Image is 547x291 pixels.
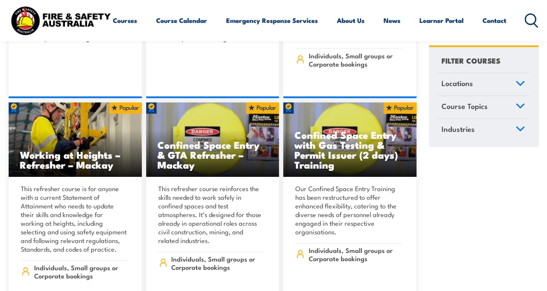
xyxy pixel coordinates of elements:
img: Confined Space Entry [146,102,279,177]
p: Our Confined Space Entry Training has been restructured to offer enhanced flexibility, catering t... [295,184,402,236]
span: Individuals, Small groups or Corporate bookings [34,26,127,42]
p: This refresher course reinforces the skills needed to work safely in confined spaces and test atm... [158,184,265,245]
h4: FILTER COURSES [441,54,500,66]
span: Locations [441,77,473,89]
a: Learner Portal [419,10,464,31]
span: Individuals, Small groups or Corporate bookings [34,263,127,280]
a: Working at Heights – Refresher – Mackay [9,102,142,177]
a: About Us [337,10,365,31]
a: Courses [113,10,137,31]
img: Work Safely at Heights Training (1) [9,102,142,177]
a: Course Topics [437,96,529,118]
h3: Working at Heights – Refresher – Mackay [20,150,131,169]
h3: Confined Space Entry with Gas Testing & Permit Issuer (2 days) Training [294,130,405,169]
a: Contact [483,10,506,31]
a: Course Calendar [156,10,207,31]
span: Individuals, Small groups or Corporate bookings [171,255,264,271]
span: Industries [441,123,474,134]
span: Individuals, Small groups or Corporate bookings [309,246,402,262]
span: Individuals, Small groups or Corporate bookings [309,51,402,68]
img: Confined Space Entry [283,102,416,177]
a: Confined Space Entry & GTA Refresher – Mackay [146,102,279,177]
h3: Confined Space Entry & GTA Refresher – Mackay [157,140,268,169]
a: Emergency Response Services [226,10,318,31]
a: Confined Space Entry with Gas Testing & Permit Issuer (2 days) Training [283,102,416,177]
a: Industries [437,118,529,141]
span: Individuals, Small groups or Corporate bookings [171,26,264,42]
p: This refresher course is for anyone with a current Statement of Attainment who needs to update th... [21,184,127,253]
a: News [384,10,400,31]
a: Locations [437,73,529,96]
span: Course Topics [441,100,487,112]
